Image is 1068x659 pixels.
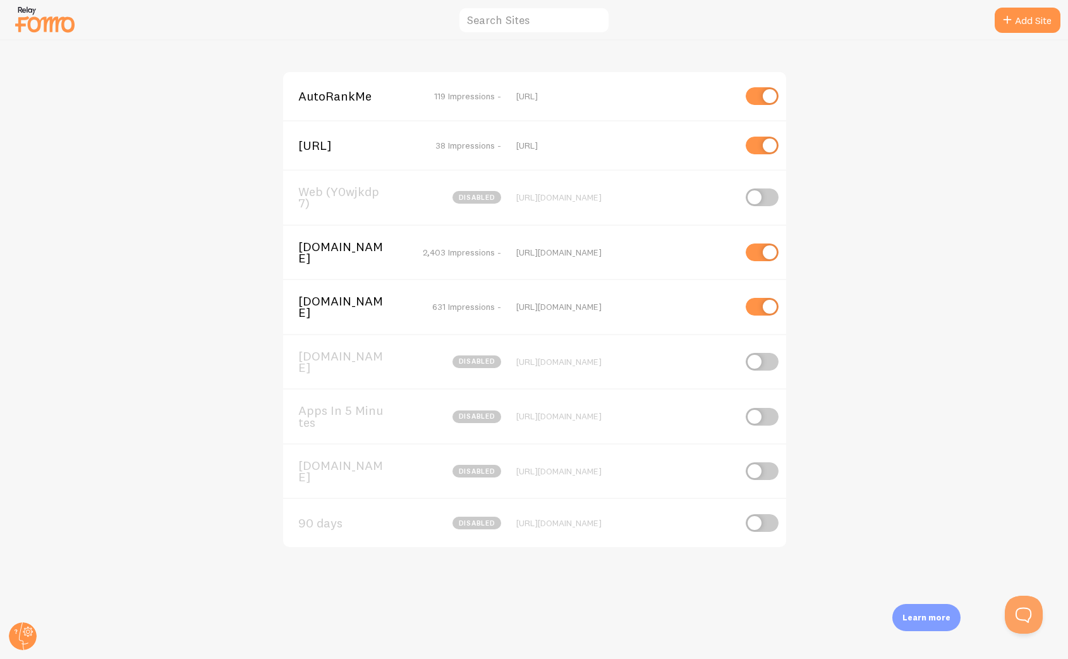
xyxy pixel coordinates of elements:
[516,410,734,422] div: [URL][DOMAIN_NAME]
[516,247,734,258] div: [URL][DOMAIN_NAME]
[298,295,400,319] span: [DOMAIN_NAME]
[516,517,734,529] div: [URL][DOMAIN_NAME]
[516,301,734,312] div: [URL][DOMAIN_NAME]
[452,355,501,368] span: disabled
[298,517,400,529] span: 90 days
[298,460,400,483] span: [DOMAIN_NAME]
[434,90,501,102] span: 119 Impressions -
[298,140,400,151] span: [URL]
[432,301,501,312] span: 631 Impressions -
[452,465,501,477] span: disabled
[13,3,76,35] img: fomo-relay-logo-orange.svg
[1005,596,1043,634] iframe: Help Scout Beacon - Open
[892,604,961,631] div: Learn more
[902,612,950,624] p: Learn more
[516,465,734,477] div: [URL][DOMAIN_NAME]
[298,350,400,374] span: [DOMAIN_NAME]
[435,140,501,151] span: 38 Impressions -
[516,192,734,203] div: [URL][DOMAIN_NAME]
[423,247,501,258] span: 2,403 Impressions -
[298,405,400,428] span: Apps In 5 Minutes
[298,186,400,209] span: Web (Y0wjkdp7)
[298,90,400,102] span: AutoRankMe
[452,191,501,204] span: disabled
[452,410,501,423] span: disabled
[516,140,734,151] div: [URL]
[298,241,400,264] span: [DOMAIN_NAME]
[516,356,734,367] div: [URL][DOMAIN_NAME]
[516,90,734,102] div: [URL]
[452,517,501,529] span: disabled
